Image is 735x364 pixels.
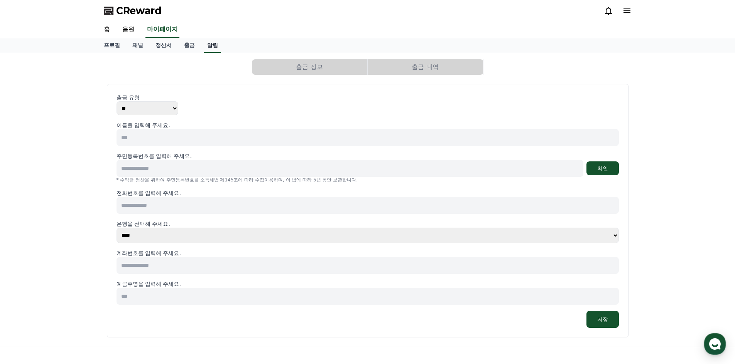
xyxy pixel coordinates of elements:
[117,152,192,160] p: 주민등록번호를 입력해 주세요.
[586,161,619,175] button: 확인
[71,256,80,262] span: 대화
[368,59,483,75] button: 출금 내역
[117,94,619,101] p: 출금 유형
[98,22,116,38] a: 홈
[2,244,51,263] a: 홈
[116,5,162,17] span: CReward
[117,280,619,288] p: 예금주명을 입력해 주세요.
[119,256,128,262] span: 설정
[117,177,619,183] p: * 수익금 정산을 위하여 주민등록번호를 소득세법 제145조에 따라 수집이용하며, 이 법에 따라 5년 동안 보관합니다.
[51,244,100,263] a: 대화
[98,38,126,53] a: 프로필
[24,256,29,262] span: 홈
[126,38,149,53] a: 채널
[117,220,619,228] p: 은행을 선택해 주세요.
[104,5,162,17] a: CReward
[117,121,619,129] p: 이름을 입력해 주세요.
[117,249,619,257] p: 계좌번호를 입력해 주세요.
[149,38,178,53] a: 정산서
[252,59,368,75] a: 출금 정보
[178,38,201,53] a: 출금
[145,22,179,38] a: 마이페이지
[586,311,619,328] button: 저장
[204,38,221,53] a: 알림
[252,59,367,75] button: 출금 정보
[117,189,619,197] p: 전화번호를 입력해 주세요.
[116,22,141,38] a: 음원
[100,244,148,263] a: 설정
